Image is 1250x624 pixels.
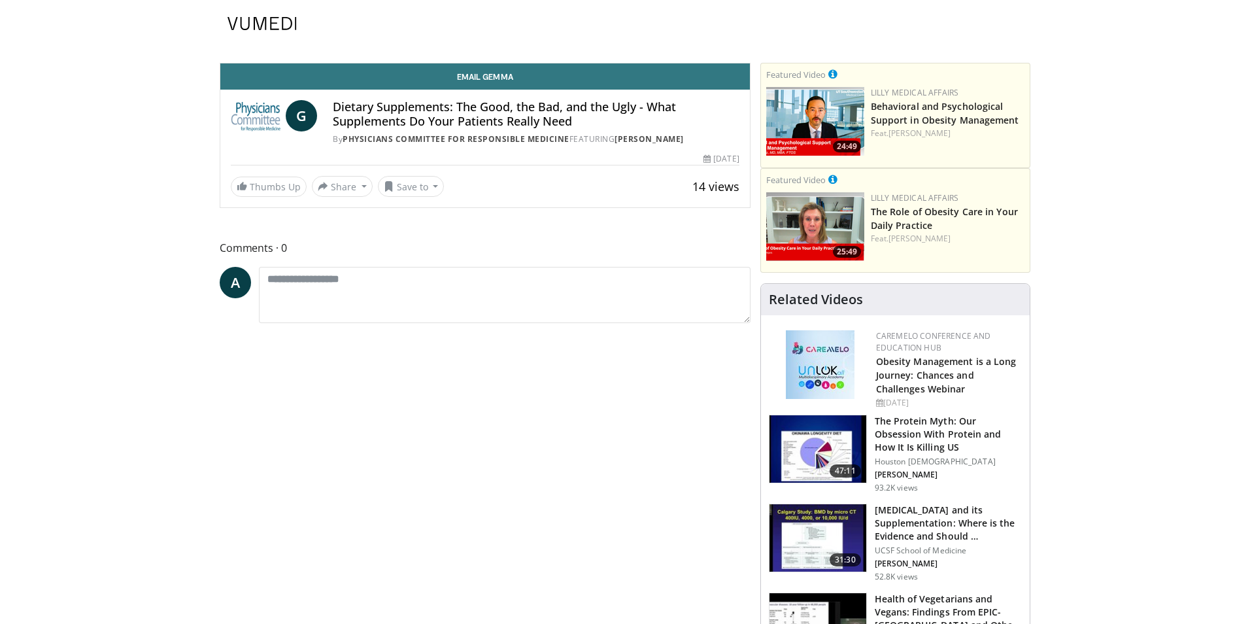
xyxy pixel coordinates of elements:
[220,63,750,90] a: Email Gemma
[769,504,866,572] img: 4bb25b40-905e-443e-8e37-83f056f6e86e.150x105_q85_crop-smart_upscale.jpg
[871,192,959,203] a: Lilly Medical Affairs
[769,292,863,307] h4: Related Videos
[871,100,1019,126] a: Behavioral and Psychological Support in Obesity Management
[875,483,918,493] p: 93.2K views
[231,100,280,131] img: Physicians Committee for Responsible Medicine
[830,553,861,566] span: 31:30
[888,233,951,244] a: [PERSON_NAME]
[833,246,861,258] span: 25:49
[343,133,569,145] a: Physicians Committee for Responsible Medicine
[828,172,837,186] a: This is paid for by Lilly Medical Affairs
[766,69,826,80] small: Featured Video
[766,87,864,156] a: 24:49
[875,572,918,582] p: 52.8K views
[228,17,297,30] img: VuMedi Logo
[875,415,1022,454] h3: The Protein Myth: Our Obsession With Protein and How It Is Killing US
[615,133,684,145] a: [PERSON_NAME]
[333,100,739,128] h4: Dietary Supplements: The Good, the Bad, and the Ugly - What Supplements Do Your Patients Really Need
[220,267,251,298] a: A
[871,128,1024,139] div: Feat.
[333,133,739,145] div: By FEATURING
[875,504,1022,543] h3: Vitamin D and its Supplementation: Where is the Evidence and Should We Treat?
[231,177,307,197] a: Thumbs Up
[871,233,1024,245] div: Feat.
[888,128,951,139] a: [PERSON_NAME]
[786,330,854,399] img: 45df64a9-a6de-482c-8a90-ada250f7980c.png.150x105_q85_autocrop_double_scale_upscale_version-0.2.jpg
[875,470,1022,480] p: Garth Davis
[703,153,739,165] div: [DATE]
[871,205,1018,232] a: The Role of Obesity Care in Your Daily Practice
[312,176,373,197] button: Share
[769,415,1022,493] a: 47:11 The Protein Myth: Our Obsession With Protein and How It Is Killing US Houston [DEMOGRAPHIC_...
[766,87,864,156] img: ba3304f6-7838-4e41-9c0f-2e31ebde6754.png.150x105_q85_crop-smart_upscale.png
[766,192,864,261] a: 25:49
[876,330,991,353] a: CaReMeLO Conference and Education Hub
[378,176,445,197] button: Save to
[876,355,1017,395] a: Obesity Management is a Long Journey: Chances and Challenges Webinar
[828,67,837,81] a: This is paid for by Lilly Medical Affairs
[766,192,864,261] img: e1208b6b-349f-4914-9dd7-f97803bdbf1d.png.150x105_q85_crop-smart_upscale.png
[692,179,739,194] span: 14 views
[766,174,826,186] small: Featured Video
[830,464,861,477] span: 47:11
[875,546,1022,556] p: UCSF School of Medicine
[833,141,861,152] span: 24:49
[875,457,1022,467] p: Houston [DEMOGRAPHIC_DATA]
[286,100,317,131] a: G
[871,87,959,98] a: Lilly Medical Affairs
[876,397,1019,409] div: [DATE]
[220,239,751,256] span: Comments 0
[769,415,866,483] img: b7b8b05e-5021-418b-a89a-60a270e7cf82.150x105_q85_crop-smart_upscale.jpg
[875,559,1022,569] p: Clifford J. Rosen
[769,504,1022,582] a: 31:30 [MEDICAL_DATA] and its Supplementation: Where is the Evidence and Should … UCSF School of M...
